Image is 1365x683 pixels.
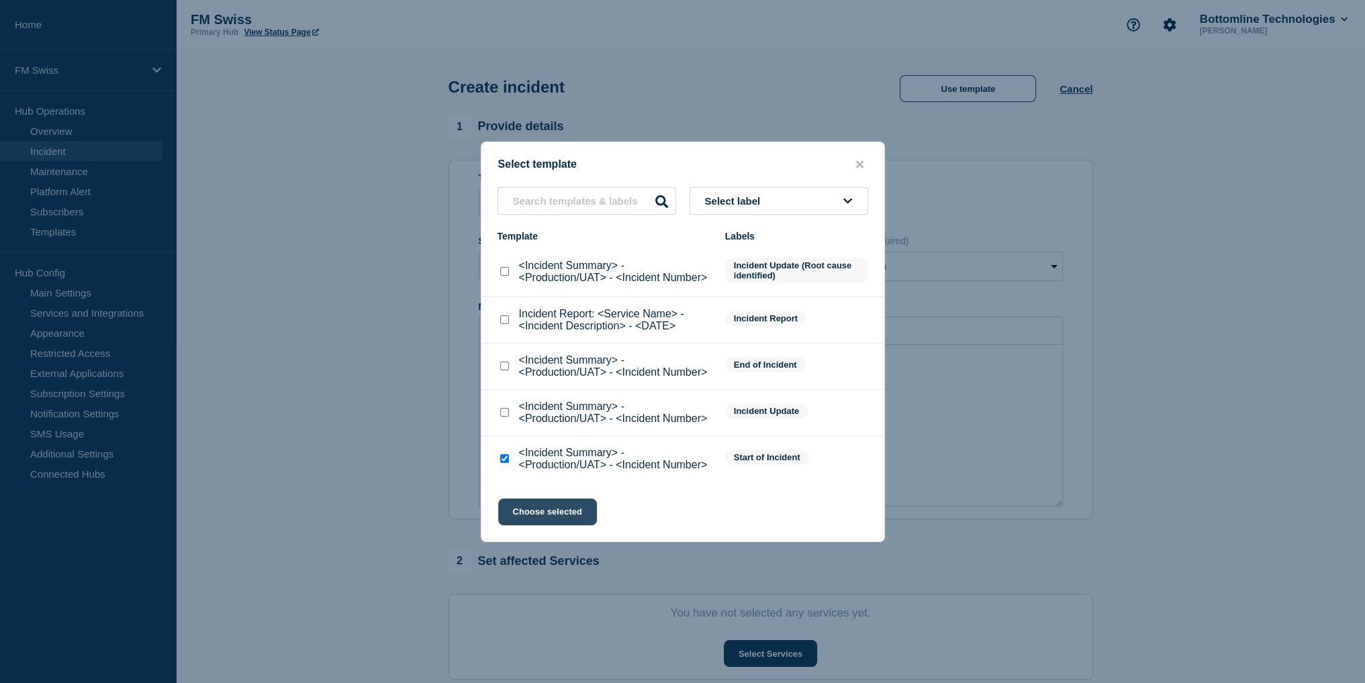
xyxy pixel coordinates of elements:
[500,408,509,417] input: <Incident Summary> - <Production/UAT> - <Incident Number> checkbox
[690,187,868,215] button: Select label
[519,401,712,425] p: <Incident Summary> - <Production/UAT> - <Incident Number>
[500,454,509,463] input: <Incident Summary> - <Production/UAT> - <Incident Number> checkbox
[500,315,509,324] input: Incident Report: <Service Name> - <Incident Description> - <DATE> checkbox
[519,308,712,332] p: Incident Report: <Service Name> - <Incident Description> - <DATE>
[705,195,766,207] span: Select label
[519,354,712,378] p: <Incident Summary> - <Production/UAT> - <Incident Number>
[725,450,809,465] span: Start of Incident
[498,498,597,525] button: Choose selected
[725,357,806,372] span: End of Incident
[498,187,676,215] input: Search templates & labels
[519,447,712,471] p: <Incident Summary> - <Production/UAT> - <Incident Number>
[725,258,868,283] span: Incident Update (Root cause identified)
[500,362,509,370] input: <Incident Summary> - <Production/UAT> - <Incident Number> checkbox
[500,267,509,276] input: <Incident Summary> - <Production/UAT> - <Incident Number> checkbox
[725,311,806,326] span: Incident Report
[498,231,712,242] div: Template
[519,260,712,284] p: <Incident Summary> - <Production/UAT> - <Incident Number>
[725,231,868,242] div: Labels
[852,158,867,171] button: close button
[725,403,808,419] span: Incident Update
[481,158,884,171] div: Select template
